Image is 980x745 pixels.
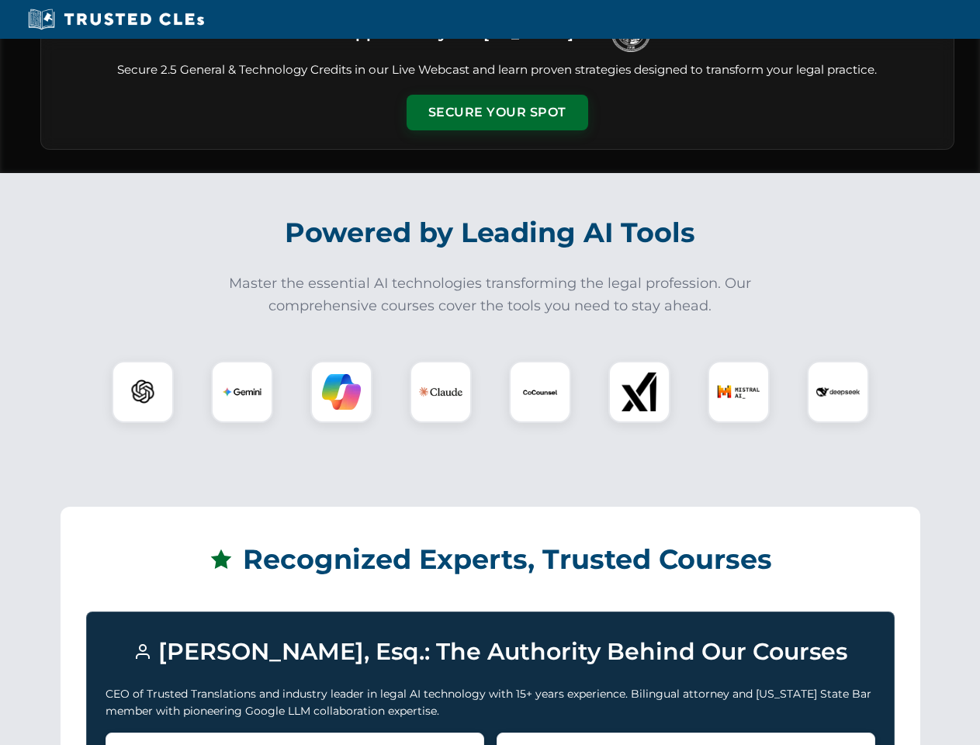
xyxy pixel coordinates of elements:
[106,685,875,720] p: CEO of Trusted Translations and industry leader in legal AI technology with 15+ years experience....
[106,631,875,673] h3: [PERSON_NAME], Esq.: The Authority Behind Our Courses
[310,361,372,423] div: Copilot
[86,532,895,587] h2: Recognized Experts, Trusted Courses
[23,8,209,31] img: Trusted CLEs
[223,372,261,411] img: Gemini Logo
[807,361,869,423] div: DeepSeek
[60,61,935,79] p: Secure 2.5 General & Technology Credits in our Live Webcast and learn proven strategies designed ...
[120,369,165,414] img: ChatGPT Logo
[219,272,762,317] p: Master the essential AI technologies transforming the legal profession. Our comprehensive courses...
[61,206,920,260] h2: Powered by Leading AI Tools
[419,370,462,414] img: Claude Logo
[509,361,571,423] div: CoCounsel
[608,361,670,423] div: xAI
[816,370,860,414] img: DeepSeek Logo
[620,372,659,411] img: xAI Logo
[410,361,472,423] div: Claude
[211,361,273,423] div: Gemini
[407,95,588,130] button: Secure Your Spot
[112,361,174,423] div: ChatGPT
[708,361,770,423] div: Mistral AI
[717,370,760,414] img: Mistral AI Logo
[322,372,361,411] img: Copilot Logo
[521,372,559,411] img: CoCounsel Logo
